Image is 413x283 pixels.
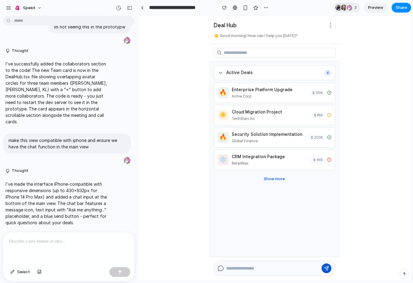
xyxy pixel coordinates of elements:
[17,269,30,275] span: Select
[7,267,33,277] button: Select
[396,5,407,11] span: Share
[354,5,359,11] span: 3
[94,100,171,106] div: TechStart Inc
[12,3,45,13] button: Spekit
[80,139,91,150] div: ❄️
[94,71,169,77] div: Enterprise Platform Upgrade
[368,5,383,11] span: Preview
[54,24,125,30] p: im not seeing this in the prototypw
[124,158,149,168] button: Show more
[94,78,169,84] div: Acme Corp
[80,94,91,105] div: ☀️
[80,72,91,83] div: 🔥
[363,3,388,13] a: Preview
[179,97,185,102] span: 85 k
[88,54,115,60] span: Active Deals
[178,75,185,80] span: 125 k
[9,137,125,150] p: make this view compatible with iphone and ensure we have the chat function in the main view
[392,3,411,13] button: Share
[94,93,171,100] div: Cloud Migration Project
[179,142,185,147] span: 45 k
[334,3,360,13] div: 3
[94,116,168,122] div: Security Solution Implementation
[76,6,99,14] h1: Deal Hub
[23,5,35,11] span: Spekit
[94,123,168,128] div: Global Finance
[80,116,91,127] div: 🔥
[6,181,108,226] p: I've made the interface iPhone-compatible with responsive dimensions (up to 430x932px for iPhone ...
[6,61,108,125] p: I've successfully added the collaborators section to the code! The new Team card is now in the De...
[76,17,197,23] p: 👋 Good morning! How can I help you [DATE]?
[94,138,170,144] div: CRM Integration Package
[94,145,170,151] div: RetailMax
[186,54,194,61] div: 4
[176,119,185,125] span: 200 k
